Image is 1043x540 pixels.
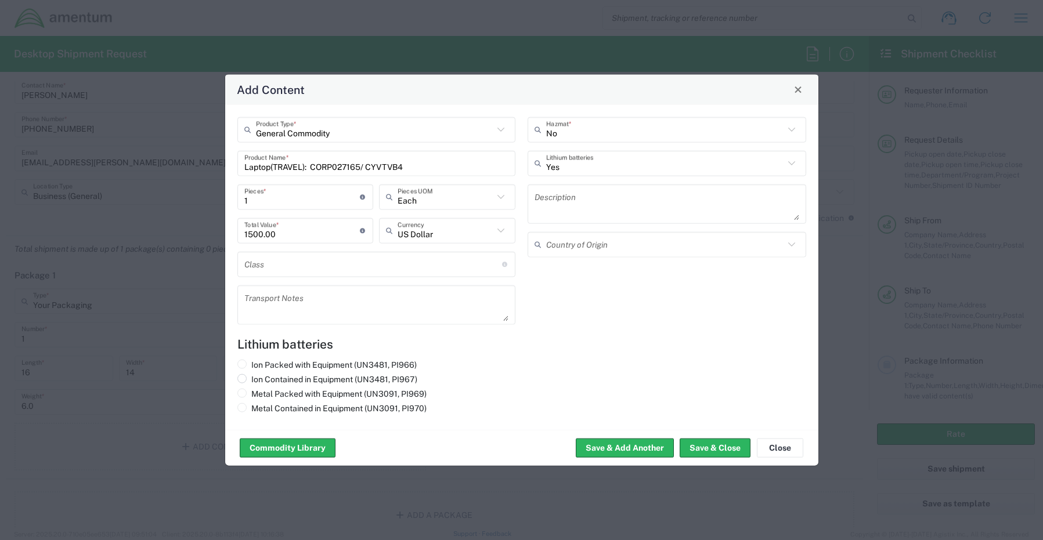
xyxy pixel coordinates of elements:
label: Metal Packed with Equipment (UN3091, PI969) [237,388,427,398]
button: Save & Add Another [576,438,674,457]
h4: Lithium batteries [237,336,806,351]
button: Commodity Library [240,438,335,457]
button: Save & Close [680,438,750,457]
h4: Add Content [237,81,305,97]
label: Ion Contained in Equipment (UN3481, PI967) [237,374,417,384]
label: Metal Contained in Equipment (UN3091, PI970) [237,403,427,413]
button: Close [790,81,806,97]
label: Ion Packed with Equipment (UN3481, PI966) [237,359,417,369]
button: Close [757,438,803,457]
